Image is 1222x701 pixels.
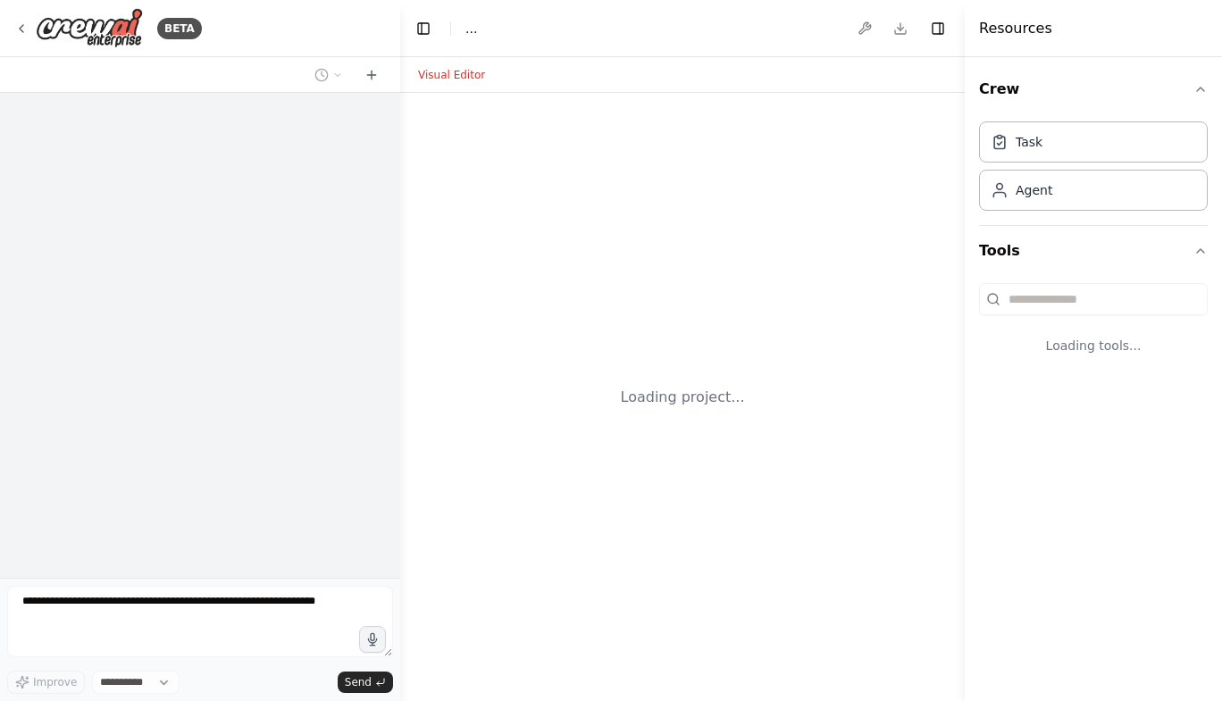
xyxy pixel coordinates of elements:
img: Logo [36,8,143,48]
span: Send [345,675,372,689]
span: ... [465,20,477,38]
button: Hide right sidebar [925,16,950,41]
div: Loading tools... [979,322,1208,369]
span: Improve [33,675,77,689]
button: Click to speak your automation idea [359,626,386,653]
button: Tools [979,226,1208,276]
div: Agent [1016,181,1052,199]
div: BETA [157,18,202,39]
button: Crew [979,64,1208,114]
nav: breadcrumb [465,20,477,38]
button: Improve [7,671,85,694]
h4: Resources [979,18,1052,39]
div: Task [1016,133,1042,151]
div: Loading project... [621,387,745,408]
button: Hide left sidebar [411,16,436,41]
button: Switch to previous chat [307,64,350,86]
div: Tools [979,276,1208,383]
button: Visual Editor [407,64,496,86]
div: Crew [979,114,1208,225]
button: Start a new chat [357,64,386,86]
button: Send [338,672,393,693]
